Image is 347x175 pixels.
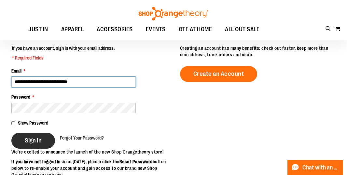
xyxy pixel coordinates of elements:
span: OTF AT HOME [179,22,212,37]
span: EVENTS [146,22,166,37]
a: Create an Account [180,66,257,82]
span: Create an Account [193,70,244,77]
p: Creating an account has many benefits: check out faster, keep more than one address, track orders... [180,45,336,58]
span: Show Password [18,120,48,126]
span: JUST IN [28,22,48,37]
span: * Required Fields [12,55,115,61]
button: Chat with an Expert [287,160,343,175]
span: ALL OUT SALE [225,22,259,37]
img: Shop Orangetheory [138,7,209,20]
strong: Reset Password [119,159,153,164]
span: Password [11,94,30,100]
strong: If you have not logged in [11,159,61,164]
span: Sign In [25,137,42,144]
span: Email [11,68,21,74]
p: We’re excited to announce the launch of the new Shop Orangetheory store! [11,149,173,155]
button: Sign In [11,133,55,149]
span: ACCESSORIES [97,22,133,37]
span: Chat with an Expert [302,165,339,171]
span: APPAREL [61,22,84,37]
legend: If you have an account, sign in with your email address. [11,45,115,61]
a: Forgot Your Password? [60,135,104,141]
